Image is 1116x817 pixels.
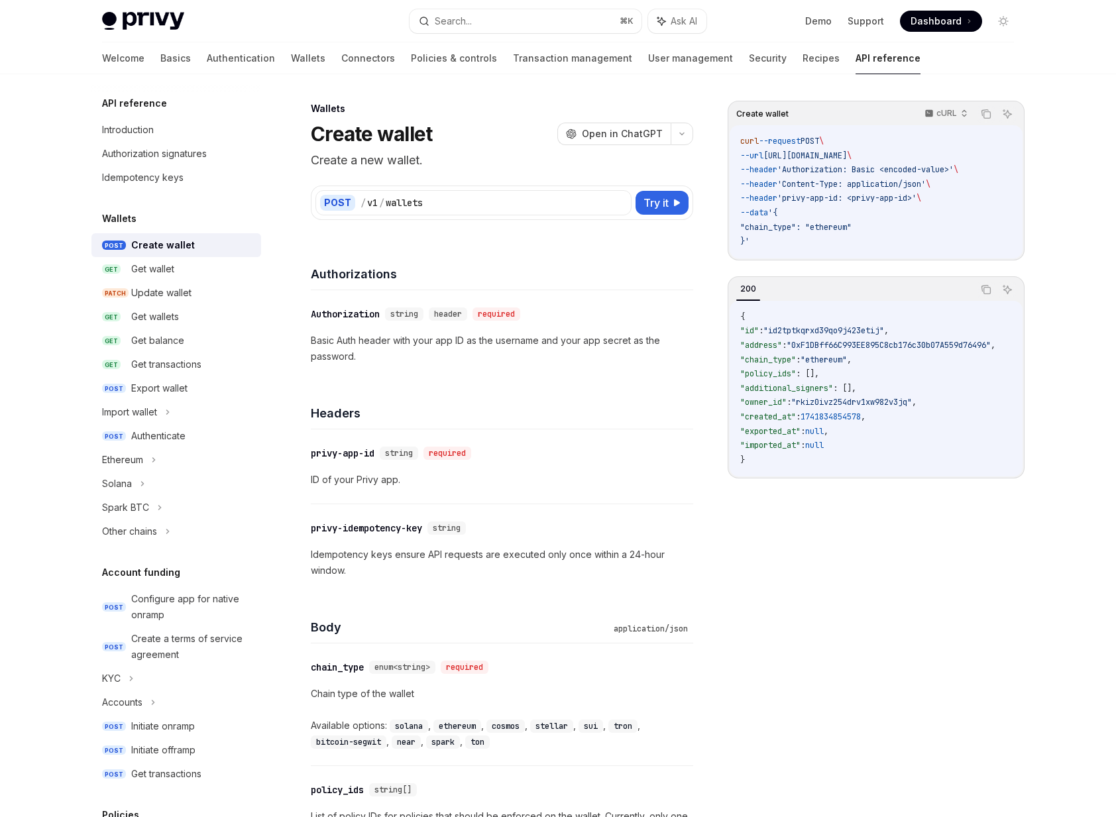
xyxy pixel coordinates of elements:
[311,447,374,460] div: privy-app-id
[411,42,497,74] a: Policies & controls
[435,13,472,29] div: Search...
[805,426,824,437] span: null
[911,15,962,28] span: Dashboard
[740,455,745,465] span: }
[740,325,759,336] span: "id"
[557,123,671,145] button: Open in ChatGPT
[648,9,706,33] button: Ask AI
[392,734,426,749] div: ,
[782,340,787,351] span: :
[102,312,121,322] span: GET
[777,164,954,175] span: 'Authorization: Basic <encoded-value>'
[102,452,143,468] div: Ethereum
[102,95,167,111] h5: API reference
[379,196,384,209] div: /
[311,122,432,146] h1: Create wallet
[91,424,261,448] a: POSTAuthenticate
[311,472,693,488] p: ID of your Privy app.
[361,196,366,209] div: /
[999,281,1016,298] button: Ask AI
[426,734,465,749] div: ,
[341,42,395,74] a: Connectors
[936,108,957,119] p: cURL
[102,12,184,30] img: light logo
[736,281,760,297] div: 200
[131,285,192,301] div: Update wallet
[160,42,191,74] a: Basics
[465,735,490,749] code: ton
[91,376,261,400] a: POSTExport wallet
[91,762,261,786] a: POSTGet transactions
[131,591,253,623] div: Configure app for native onramp
[791,397,912,408] span: "rkiz0ivz254drv1xw982v3jq"
[102,565,180,580] h5: Account funding
[991,340,995,351] span: ,
[91,329,261,353] a: GETGet balance
[900,11,982,32] a: Dashboard
[91,118,261,142] a: Introduction
[805,15,832,28] a: Demo
[102,602,126,612] span: POST
[736,109,789,119] span: Create wallet
[102,360,121,370] span: GET
[759,136,801,146] span: --request
[999,105,1016,123] button: Ask AI
[131,333,184,349] div: Get balance
[311,718,693,749] div: Available options:
[91,233,261,257] a: POSTCreate wallet
[131,261,174,277] div: Get wallet
[441,661,488,674] div: required
[102,146,207,162] div: Authorization signatures
[390,720,428,733] code: solana
[385,448,413,459] span: string
[977,281,995,298] button: Copy the contents from the code block
[311,783,364,796] div: policy_ids
[513,42,632,74] a: Transaction management
[740,236,750,246] span: }'
[131,742,195,758] div: Initiate offramp
[740,207,768,218] span: --data
[131,428,186,444] div: Authenticate
[102,722,126,732] span: POST
[102,671,121,686] div: KYC
[311,521,422,535] div: privy-idempotency-key
[311,265,693,283] h4: Authorizations
[608,718,643,734] div: ,
[102,122,154,138] div: Introduction
[131,766,201,782] div: Get transactions
[311,404,693,422] h4: Headers
[926,179,930,190] span: \
[801,136,819,146] span: POST
[433,718,486,734] div: ,
[102,523,157,539] div: Other chains
[486,718,530,734] div: ,
[740,164,777,175] span: --header
[740,150,763,161] span: --url
[768,207,777,218] span: '{
[801,411,861,422] span: 1741834854578
[102,241,126,250] span: POST
[861,411,865,422] span: ,
[91,257,261,281] a: GETGet wallet
[954,164,958,175] span: \
[803,42,840,74] a: Recipes
[131,718,195,734] div: Initiate onramp
[740,311,745,322] span: {
[917,193,921,203] span: \
[805,440,824,451] span: null
[102,42,144,74] a: Welcome
[102,288,129,298] span: PATCH
[763,325,884,336] span: "id2tptkqrxd39qo9j423etij"
[311,686,693,702] p: Chain type of the wallet
[993,11,1014,32] button: Toggle dark mode
[740,411,796,422] span: "created_at"
[473,307,520,321] div: required
[847,150,852,161] span: \
[102,211,137,227] h5: Wallets
[643,195,669,211] span: Try it
[131,631,253,663] div: Create a terms of service agreement
[91,281,261,305] a: PATCHUpdate wallet
[374,785,412,795] span: string[]
[759,325,763,336] span: :
[434,309,462,319] span: header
